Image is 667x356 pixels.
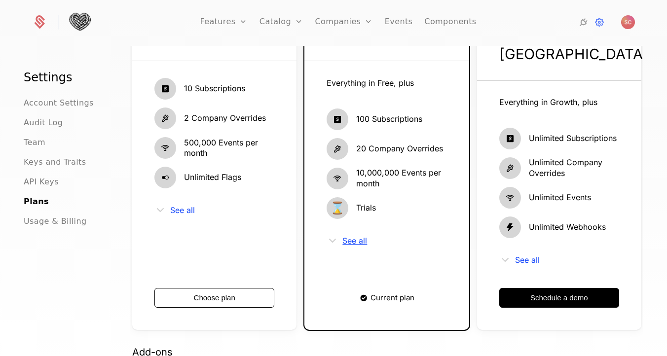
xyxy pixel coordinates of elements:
span: Unlimited Company Overrides [529,157,619,178]
i: chevron-down [154,204,166,216]
span: See all [170,206,195,214]
a: Usage & Billing [24,215,87,227]
i: hammer [327,138,348,160]
i: signal [154,137,176,159]
a: Account Settings [24,97,94,109]
i: chevron-down [499,254,511,266]
img: Stephen Cook [621,15,635,29]
i: boolean-on [154,167,176,188]
span: Talk to [GEOGRAPHIC_DATA] [499,26,648,63]
a: Settings [593,16,605,28]
i: thunder [499,216,521,238]
span: Unlimited Webhooks [529,222,606,233]
a: Integrations [578,16,590,28]
i: cashapp [154,78,176,100]
a: Keys and Traits [24,156,86,168]
span: 10 Subscriptions [184,83,245,94]
button: Open user button [621,15,635,29]
span: Unlimited Flags [184,172,241,183]
button: Choose plan [154,288,274,308]
i: signal [327,168,348,189]
h1: Settings [24,70,107,85]
i: hammer [154,107,176,129]
span: Unlimited Events [529,192,591,203]
a: Plans [24,196,49,208]
span: 10,000,000 Events per month [356,168,446,189]
span: Everything in Growth, plus [499,97,597,107]
span: See all [342,237,367,245]
span: Trials [356,203,376,214]
i: chevron-down [327,235,338,247]
span: See all [515,256,540,264]
span: Everything in Free, plus [327,78,414,88]
span: 2 Company Overrides [184,113,266,124]
a: API Keys [24,176,59,188]
span: Unlimited Subscriptions [529,133,617,144]
i: cashapp [327,108,348,130]
img: Tightknit [68,10,91,35]
i: signal [499,187,521,209]
i: cashapp [499,128,521,149]
a: Audit Log [24,117,63,129]
span: 100 Subscriptions [356,114,422,125]
a: Schedule a demo [499,288,619,308]
span: 500,000 Events per month [184,138,274,159]
nav: Main [24,70,107,227]
i: hammer [499,157,521,179]
i: check-rounded [359,293,369,303]
span: ⌛ [327,197,348,219]
a: Team [24,137,45,148]
span: 20 Company Overrides [356,143,443,154]
span: Current plan [371,294,414,301]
